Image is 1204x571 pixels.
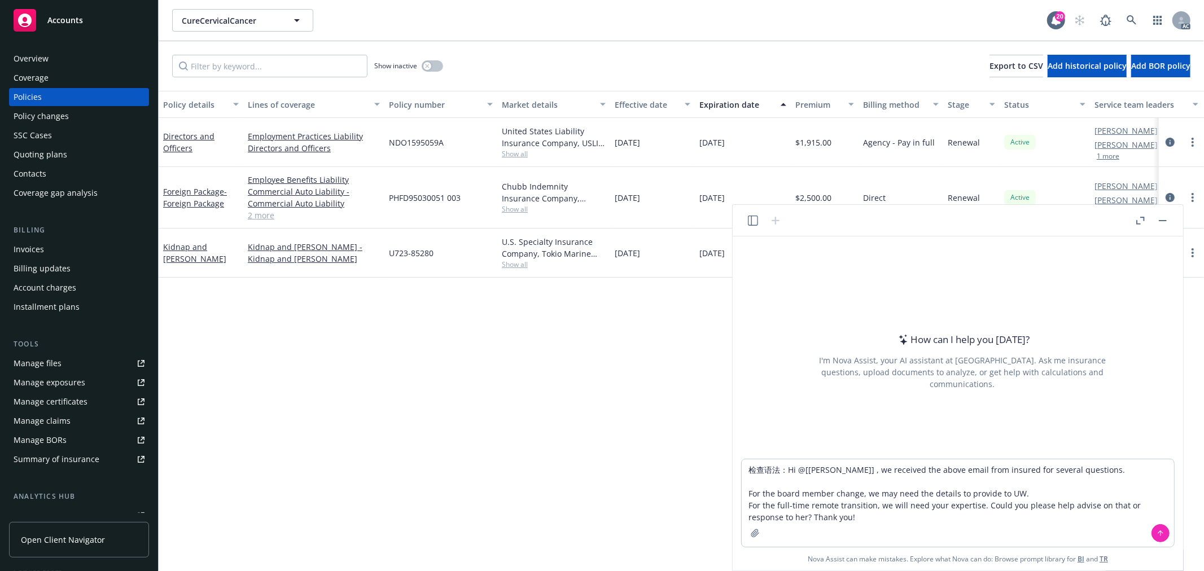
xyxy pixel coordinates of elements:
div: SSC Cases [14,126,52,144]
span: Show all [502,204,606,214]
button: Effective date [610,91,695,118]
span: Export to CSV [990,60,1043,71]
div: Installment plans [14,298,80,316]
button: Lines of coverage [243,91,384,118]
div: Policy number [389,99,480,111]
a: Invoices [9,240,149,258]
a: Billing updates [9,260,149,278]
a: more [1186,135,1199,149]
div: Quoting plans [14,146,67,164]
button: Service team leaders [1090,91,1203,118]
div: Manage BORs [14,431,67,449]
a: [PERSON_NAME] [1094,139,1158,151]
div: Manage claims [14,412,71,430]
div: Policies [14,88,42,106]
button: Policy number [384,91,497,118]
a: Accounts [9,5,149,36]
span: Open Client Navigator [21,534,105,546]
div: Status [1004,99,1073,111]
a: Manage certificates [9,393,149,411]
a: circleInformation [1163,191,1177,204]
span: Direct [863,192,886,204]
div: Chubb Indemnity Insurance Company, Chubb Group [502,181,606,204]
span: Renewal [948,192,980,204]
span: Show all [502,149,606,159]
div: Manage exposures [14,374,85,392]
a: Switch app [1146,9,1169,32]
div: Invoices [14,240,44,258]
div: Loss summary generator [14,507,107,525]
button: Market details [497,91,610,118]
a: Commercial Auto Liability - Commercial Auto Liability [248,186,380,209]
span: CureCervicalCancer [182,15,279,27]
span: PHFD95030051 003 [389,192,461,204]
span: [DATE] [699,137,725,148]
span: Active [1009,137,1031,147]
button: CureCervicalCancer [172,9,313,32]
div: Account charges [14,279,76,297]
span: Show inactive [374,61,417,71]
a: [PERSON_NAME] [1094,194,1158,206]
button: Status [1000,91,1090,118]
a: Employment Practices Liability [248,130,380,142]
span: [DATE] [615,247,640,259]
a: Account charges [9,279,149,297]
a: Directors and Officers [248,142,380,154]
div: Coverage gap analysis [14,184,98,202]
a: Kidnap and [PERSON_NAME] - Kidnap and [PERSON_NAME] [248,241,380,265]
a: Quoting plans [9,146,149,164]
a: Manage claims [9,412,149,430]
a: Start snowing [1069,9,1091,32]
div: Summary of insurance [14,450,99,468]
div: United States Liability Insurance Company, USLI, RT Specialty Insurance Services, LLC (RSG Specia... [502,125,606,149]
div: I'm Nova Assist, your AI assistant at [GEOGRAPHIC_DATA]. Ask me insurance questions, upload docum... [804,354,1121,390]
button: Add BOR policy [1131,55,1190,77]
span: Add historical policy [1048,60,1127,71]
a: Contacts [9,165,149,183]
span: [DATE] [615,137,640,148]
a: SSC Cases [9,126,149,144]
span: Nova Assist can make mistakes. Explore what Nova can do: Browse prompt library for and [808,547,1108,570]
a: Manage exposures [9,374,149,392]
a: Directors and Officers [163,131,214,153]
span: NDO1595059A [389,137,444,148]
a: Employee Benefits Liability [248,174,380,186]
span: [DATE] [699,192,725,204]
a: Summary of insurance [9,450,149,468]
button: Expiration date [695,91,791,118]
a: Installment plans [9,298,149,316]
button: Export to CSV [990,55,1043,77]
span: [DATE] [615,192,640,204]
button: Premium [791,91,859,118]
a: Manage files [9,354,149,372]
span: Add BOR policy [1131,60,1190,71]
button: Billing method [859,91,943,118]
div: How can I help you [DATE]? [895,332,1030,347]
a: Policies [9,88,149,106]
a: Coverage gap analysis [9,184,149,202]
div: Billing updates [14,260,71,278]
div: Effective date [615,99,678,111]
a: Kidnap and [PERSON_NAME] [163,241,226,264]
div: Analytics hub [9,491,149,502]
div: 20 [1055,11,1065,21]
span: [DATE] [699,247,725,259]
div: U.S. Specialty Insurance Company, Tokio Marine HCC [502,236,606,260]
span: Agency - Pay in full [863,137,935,148]
a: Overview [9,50,149,68]
div: Expiration date [699,99,774,111]
span: Renewal [948,137,980,148]
span: U723-85280 [389,247,434,259]
button: 1 more [1097,153,1119,160]
div: Tools [9,339,149,350]
a: Coverage [9,69,149,87]
a: Search [1120,9,1143,32]
span: Show all [502,260,606,269]
a: more [1186,191,1199,204]
div: Service team leaders [1094,99,1186,111]
div: Market details [502,99,593,111]
div: Stage [948,99,983,111]
a: [PERSON_NAME] [1094,125,1158,137]
div: Billing [9,225,149,236]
